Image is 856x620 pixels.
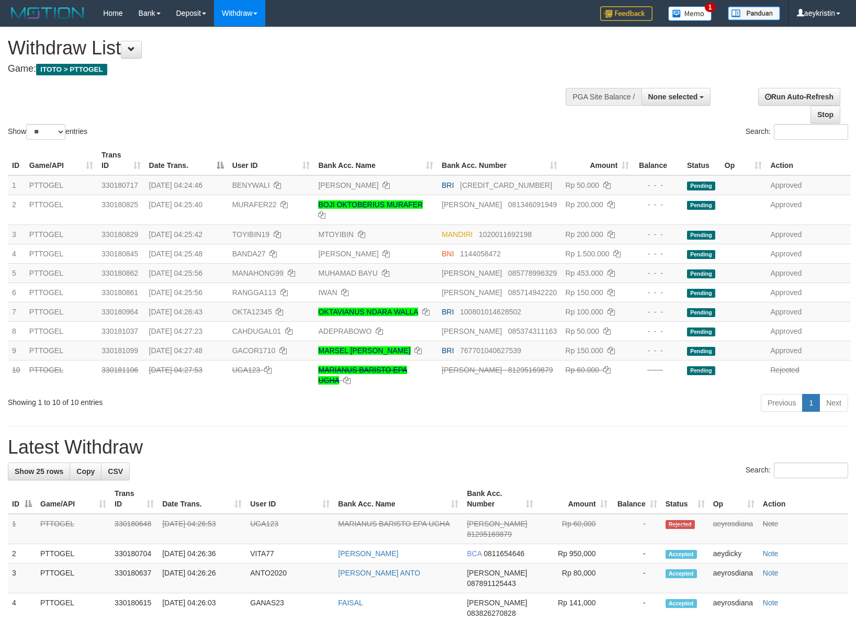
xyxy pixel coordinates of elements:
td: 330180648 [110,514,158,544]
th: Trans ID: activate to sort column ascending [110,484,158,514]
label: Search: [746,463,848,478]
a: CSV [101,463,130,480]
img: Feedback.jpg [600,6,652,21]
span: Rp 100.000 [566,308,603,316]
span: BNI [442,250,454,258]
td: Approved [766,244,851,263]
td: UGA123 [246,514,334,544]
a: Note [763,569,779,577]
td: - [612,514,661,544]
th: Bank Acc. Number: activate to sort column ascending [437,145,561,175]
a: MUHAMAD BAYU [318,269,377,277]
div: Showing 1 to 10 of 10 entries [8,393,349,408]
img: MOTION_logo.png [8,5,87,21]
a: Note [763,549,779,558]
div: - - - [637,365,679,375]
span: Pending [687,269,715,278]
th: ID [8,145,25,175]
span: Copy 509501003570531 to clipboard [460,181,552,189]
span: Copy 81295169879 to clipboard [467,530,512,538]
td: PTTOGEL [25,175,97,195]
th: Amount: activate to sort column ascending [561,145,634,175]
th: Op: activate to sort column ascending [709,484,759,514]
td: - [612,563,661,593]
span: 330181106 [102,366,138,374]
span: Copy 087891125443 to clipboard [467,579,515,588]
a: [PERSON_NAME] [318,250,378,258]
span: CSV [108,467,123,476]
td: PTTOGEL [25,321,97,341]
th: Status: activate to sort column ascending [661,484,709,514]
td: 2 [8,195,25,224]
span: Pending [687,289,715,298]
span: Pending [687,308,715,317]
span: Copy 0811654646 to clipboard [483,549,524,558]
span: 330180717 [102,181,138,189]
span: ITOTO > PTTOGEL [36,64,107,75]
span: 330181037 [102,327,138,335]
a: Stop [810,106,840,123]
span: Pending [687,347,715,356]
span: [DATE] 04:27:53 [149,366,202,374]
td: Approved [766,341,851,360]
span: Rejected [666,520,695,529]
td: 3 [8,224,25,244]
span: [PERSON_NAME] [442,269,502,277]
span: Pending [687,250,715,259]
label: Search: [746,124,848,140]
td: Approved [766,302,851,321]
span: 1 [705,3,716,12]
th: Trans ID: activate to sort column ascending [97,145,145,175]
span: [DATE] 04:25:42 [149,230,202,239]
span: Pending [687,366,715,375]
input: Search: [774,463,848,478]
span: TOYIBIN19 [232,230,269,239]
span: 330180829 [102,230,138,239]
td: PTTOGEL [25,244,97,263]
span: RANGGA113 [232,288,276,297]
th: Action [766,145,851,175]
div: - - - [637,345,679,356]
td: PTTOGEL [25,360,97,390]
td: [DATE] 04:26:53 [158,514,246,544]
span: Accepted [666,550,697,559]
td: PTTOGEL [25,195,97,224]
span: BCA [467,549,481,558]
td: PTTOGEL [25,263,97,283]
span: [DATE] 04:25:40 [149,200,202,209]
div: - - - [637,307,679,317]
span: Copy [76,467,95,476]
td: aeydicky [709,544,759,563]
span: [PERSON_NAME] [467,520,527,528]
span: Rp 200.000 [566,230,603,239]
td: 6 [8,283,25,302]
div: - - - [637,199,679,210]
td: aeyrosdiana [709,563,759,593]
span: MANAHONG99 [232,269,284,277]
span: CAHDUGAL01 [232,327,281,335]
div: - - - [637,326,679,336]
a: MARSEL [PERSON_NAME] [318,346,410,355]
span: [DATE] 04:25:56 [149,288,202,297]
td: 10 [8,360,25,390]
span: Copy 1144058472 to clipboard [460,250,501,258]
div: - - - [637,287,679,298]
a: Note [763,599,779,607]
h4: Game: [8,64,560,74]
span: Copy 100801014628502 to clipboard [460,308,521,316]
label: Show entries [8,124,87,140]
span: Rp 50.000 [566,327,600,335]
span: Copy 767701040627539 to clipboard [460,346,521,355]
td: Approved [766,175,851,195]
a: ADEPRABOWO [318,327,371,335]
span: Rp 453.000 [566,269,603,277]
span: Pending [687,231,715,240]
td: Rp 950,000 [537,544,612,563]
div: - - - [637,180,679,190]
td: PTTOGEL [25,283,97,302]
th: Status [683,145,720,175]
span: Pending [687,201,715,210]
span: 330180861 [102,288,138,297]
td: 330180704 [110,544,158,563]
th: Date Trans.: activate to sort column descending [145,145,228,175]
